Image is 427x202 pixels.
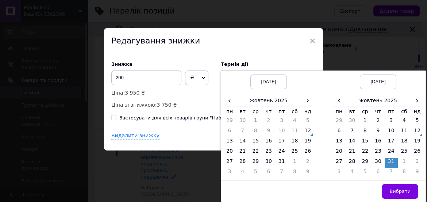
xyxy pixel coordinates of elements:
[358,117,372,127] td: 1
[398,127,411,137] td: 11
[332,137,346,148] td: 13
[223,158,236,168] td: 27
[236,127,249,137] td: 7
[372,158,385,168] td: 30
[411,137,424,148] td: 19
[223,137,236,148] td: 13
[385,117,398,127] td: 3
[111,70,181,85] input: 0
[301,168,314,178] td: 9
[275,158,288,168] td: 31
[346,106,359,117] th: вт
[385,127,398,137] td: 10
[398,106,411,117] th: сб
[346,137,359,148] td: 14
[301,95,314,106] span: ›
[288,127,301,137] td: 11
[111,36,200,45] span: Редагування знижки
[119,115,288,121] div: Застосувати для всіх товарів групи "Набори в [GEOGRAPHIC_DATA]"
[346,117,359,127] td: 30
[236,137,249,148] td: 14
[157,102,177,108] span: 3 750 ₴
[358,106,372,117] th: ср
[262,137,275,148] td: 16
[358,168,372,178] td: 5
[223,106,236,117] th: пн
[250,75,287,89] div: [DATE]
[346,95,411,106] th: жовтень 2025
[360,75,396,89] div: [DATE]
[301,148,314,158] td: 26
[385,148,398,158] td: 24
[332,168,346,178] td: 3
[332,106,346,117] th: пн
[358,158,372,168] td: 29
[262,117,275,127] td: 2
[398,158,411,168] td: 1
[411,127,424,137] td: 12
[385,158,398,168] td: 31
[288,117,301,127] td: 4
[332,158,346,168] td: 27
[288,168,301,178] td: 8
[411,168,424,178] td: 9
[221,61,316,67] label: Термін дії
[236,148,249,158] td: 21
[275,137,288,148] td: 17
[288,106,301,117] th: сб
[346,168,359,178] td: 4
[223,127,236,137] td: 6
[389,188,411,194] span: Вибрати
[411,106,424,117] th: нд
[372,117,385,127] td: 2
[372,168,385,178] td: 6
[309,35,316,47] span: ×
[411,148,424,158] td: 26
[125,90,145,96] span: 3 950 ₴
[411,95,424,106] span: ›
[236,95,301,106] th: жовтень 2025
[398,168,411,178] td: 8
[249,148,262,158] td: 22
[275,106,288,117] th: пт
[111,89,213,97] p: Ціна:
[275,148,288,158] td: 24
[332,127,346,137] td: 6
[262,168,275,178] td: 6
[223,117,236,127] td: 29
[346,148,359,158] td: 21
[301,106,314,117] th: нд
[398,148,411,158] td: 25
[288,148,301,158] td: 25
[372,137,385,148] td: 16
[411,117,424,127] td: 5
[288,137,301,148] td: 18
[372,148,385,158] td: 23
[398,117,411,127] td: 4
[223,168,236,178] td: 3
[249,168,262,178] td: 5
[236,168,249,178] td: 4
[249,137,262,148] td: 15
[411,158,424,168] td: 2
[262,127,275,137] td: 9
[236,117,249,127] td: 30
[236,158,249,168] td: 28
[275,168,288,178] td: 7
[358,127,372,137] td: 8
[236,106,249,117] th: вт
[385,106,398,117] th: пт
[372,127,385,137] td: 9
[288,158,301,168] td: 1
[301,127,314,137] td: 12
[372,106,385,117] th: чт
[249,127,262,137] td: 8
[332,95,346,106] span: ‹
[111,132,159,140] div: Видалити знижку
[262,148,275,158] td: 23
[111,101,213,109] p: Ціна зі знижкою:
[111,61,132,67] span: Знижка
[385,168,398,178] td: 7
[332,117,346,127] td: 29
[249,158,262,168] td: 29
